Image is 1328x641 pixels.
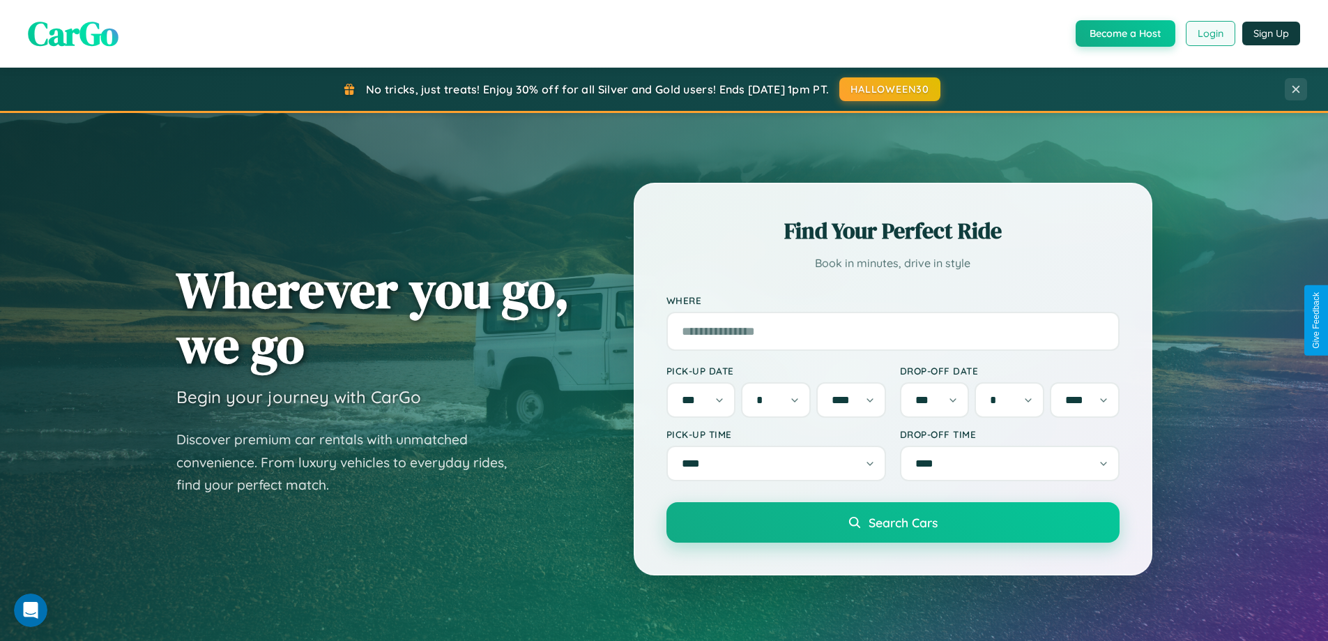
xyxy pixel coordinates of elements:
[666,294,1120,306] label: Where
[869,515,938,530] span: Search Cars
[1311,292,1321,349] div: Give Feedback
[14,594,47,627] iframe: Intercom live chat
[176,262,570,372] h1: Wherever you go, we go
[666,428,886,440] label: Pick-up Time
[666,253,1120,273] p: Book in minutes, drive in style
[666,365,886,377] label: Pick-up Date
[900,365,1120,377] label: Drop-off Date
[666,216,1120,246] h2: Find Your Perfect Ride
[839,77,940,101] button: HALLOWEEN30
[666,502,1120,543] button: Search Cars
[366,82,829,96] span: No tricks, just treats! Enjoy 30% off for all Silver and Gold users! Ends [DATE] 1pm PT.
[900,428,1120,440] label: Drop-off Time
[1242,22,1300,45] button: Sign Up
[176,386,421,407] h3: Begin your journey with CarGo
[1076,20,1175,47] button: Become a Host
[176,428,525,497] p: Discover premium car rentals with unmatched convenience. From luxury vehicles to everyday rides, ...
[1186,21,1235,46] button: Login
[28,10,119,56] span: CarGo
